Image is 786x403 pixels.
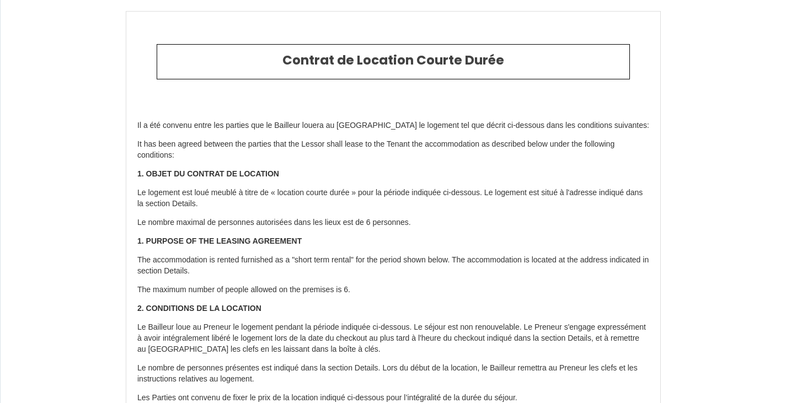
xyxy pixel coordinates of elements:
p: The accommodation is rented furnished as a "short term rental" for the period shown below. The ac... [137,255,649,277]
strong: 1. PURPOSE OF THE LEASING AGREEMENT [137,237,302,245]
h2: Contrat de Location Courte Durée [165,53,621,68]
p: Le Bailleur loue au Preneur le logement pendant la période indiquée ci-dessous. Le séjour est non... [137,322,649,355]
p: Le logement est loué meublé à titre de « location courte durée » pour la période indiquée ci-dess... [137,187,649,209]
strong: 2. CONDITIONS DE LA LOCATION [137,304,261,313]
p: The maximum number of people allowed on the premises is 6. [137,284,649,295]
p: It has been agreed between the parties that the Lessor shall lease to the Tenant the accommodatio... [137,139,649,161]
strong: 1. OBJET DU CONTRAT DE LOCATION [137,169,279,178]
p: Le nombre de personnes présentes est indiqué dans la section Details. Lors du début de la locatio... [137,363,649,385]
p: Le nombre maximal de personnes autorisées dans les lieux est de 6 personnes. [137,217,649,228]
p: Il a été convenu entre les parties que le Bailleur louera au [GEOGRAPHIC_DATA] le logement tel qu... [137,120,649,131]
